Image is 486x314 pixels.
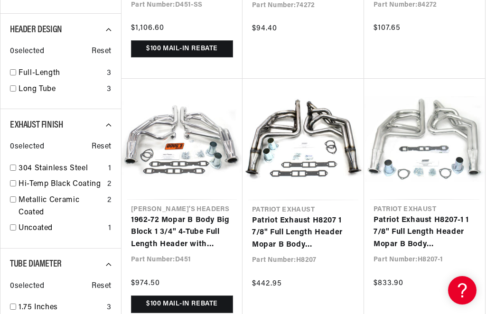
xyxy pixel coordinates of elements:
[108,163,112,175] div: 1
[19,163,104,175] a: 304 Stainless Steel
[108,222,112,235] div: 1
[92,280,112,293] span: Reset
[19,83,103,96] a: Long Tube
[107,67,112,80] div: 3
[19,194,103,219] a: Metallic Ceramic Coated
[107,194,112,207] div: 2
[374,214,476,251] a: Patriot Exhaust H8207-1 1 7/8" Full Length Header Mopar B Body [PHONE_NUMBER] Metallic Ceramic Co...
[10,46,44,58] span: 0 selected
[131,214,233,251] a: 1962-72 Mopar B Body Big Block 1 3/4" 4-Tube Full Length Header with Metallic Ceramic Coating
[107,302,112,314] div: 3
[10,259,62,269] span: Tube Diameter
[92,141,112,153] span: Reset
[19,67,103,80] a: Full-Length
[19,302,103,314] a: 1.75 Inches
[10,280,44,293] span: 0 selected
[107,83,112,96] div: 3
[19,178,103,191] a: Hi-Temp Black Coating
[10,141,44,153] span: 0 selected
[107,178,112,191] div: 2
[10,120,63,130] span: Exhaust Finish
[10,25,62,35] span: Header Design
[92,46,112,58] span: Reset
[252,215,355,251] a: Patriot Exhaust H8207 1 7/8" Full Length Header Mopar B Body [PHONE_NUMBER] Raw Steel
[19,222,104,235] a: Uncoated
